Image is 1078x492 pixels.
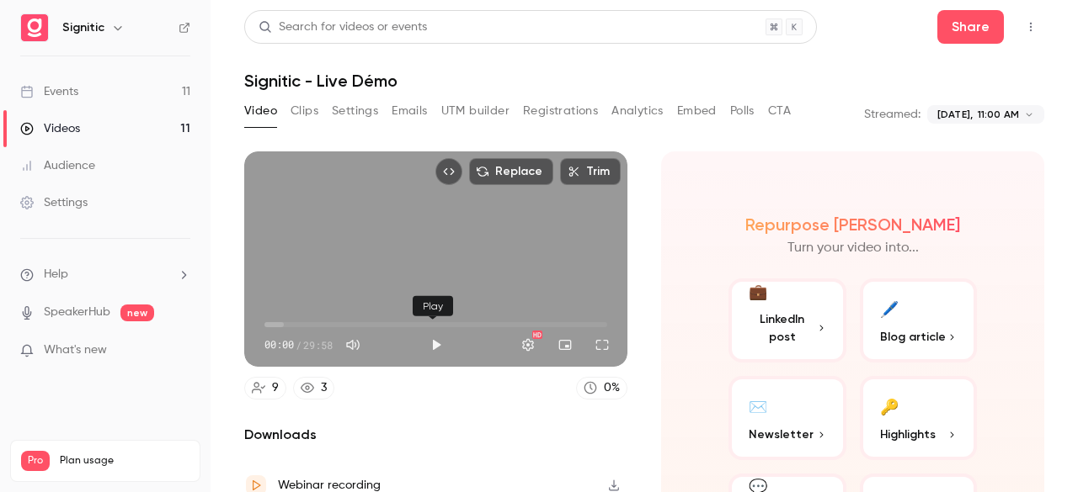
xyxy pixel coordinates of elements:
h1: Signitic - Live Démo [244,71,1044,91]
button: Emails [392,98,427,124]
div: 🔑 [880,393,899,419]
li: help-dropdown-opener [20,266,190,283]
span: [DATE], [937,107,973,122]
div: 🖊️ [880,295,899,321]
a: SpeakerHub [44,304,110,321]
span: Help [44,266,68,283]
button: Trim [560,158,621,185]
div: Settings [20,194,88,211]
div: ✉️ [749,393,767,419]
span: 29:58 [303,337,333,352]
span: LinkedIn post [749,310,816,346]
button: Settings [511,328,545,362]
div: 3 [321,379,327,397]
span: new [120,304,154,321]
button: CTA [768,98,791,124]
h6: Signitic [62,19,104,36]
span: 00:00 [264,337,294,352]
button: Embed video [435,158,462,185]
button: Top Bar Actions [1017,13,1044,40]
h2: Downloads [244,425,627,445]
span: Pro [21,451,50,471]
button: Embed [677,98,717,124]
button: Share [937,10,1004,44]
div: Play [413,296,453,316]
button: Clips [291,98,318,124]
button: 🖊️Blog article [860,278,978,362]
button: Registrations [523,98,598,124]
img: Signitic [21,14,48,41]
button: Replace [469,158,553,185]
button: 🔑Highlights [860,376,978,460]
span: 11:00 AM [978,107,1019,122]
div: 💼 [749,281,767,304]
div: HD [532,331,542,339]
button: Turn on miniplayer [548,328,582,362]
a: 9 [244,377,286,399]
div: 0 % [604,379,620,397]
a: 0% [576,377,627,399]
button: Analytics [611,98,664,124]
button: Settings [332,98,378,124]
span: / [296,337,302,352]
button: 💼LinkedIn post [728,278,846,362]
p: Turn your video into... [787,238,919,258]
div: Audience [20,157,95,174]
button: Mute [336,328,370,362]
button: Full screen [585,328,619,362]
button: UTM builder [441,98,510,124]
span: Plan usage [60,454,189,468]
button: Video [244,98,277,124]
h2: Repurpose [PERSON_NAME] [745,214,960,235]
div: 00:00 [264,337,333,352]
div: 9 [272,379,279,397]
span: Highlights [880,426,936,443]
button: ✉️Newsletter [728,376,846,460]
button: Play [419,328,453,362]
span: What's new [44,341,107,359]
div: Videos [20,120,80,137]
button: Polls [730,98,755,124]
span: Newsletter [749,426,814,443]
span: Blog article [880,328,946,346]
p: Streamed: [864,106,921,123]
a: 3 [293,377,334,399]
div: Events [20,83,78,100]
div: Search for videos or events [259,19,427,36]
